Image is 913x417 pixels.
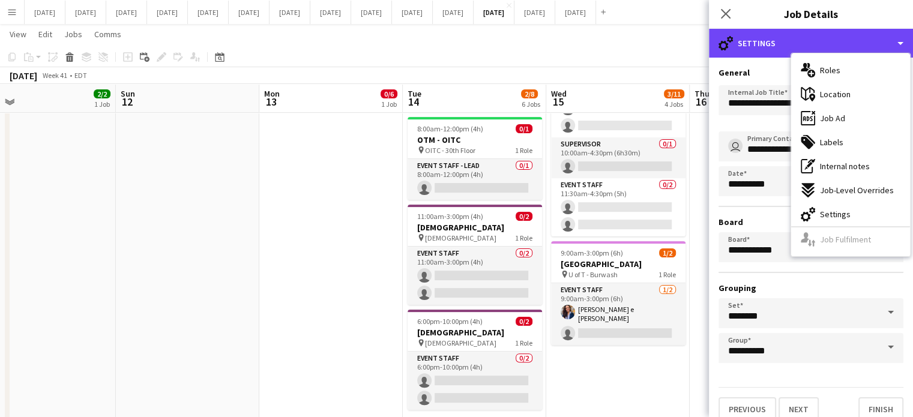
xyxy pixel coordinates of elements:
[94,100,110,109] div: 1 Job
[820,185,894,196] span: Job-Level Overrides
[408,327,542,338] h3: [DEMOGRAPHIC_DATA]
[417,212,483,221] span: 11:00am-3:00pm (4h)
[515,146,532,155] span: 1 Role
[709,6,913,22] h3: Job Details
[695,88,710,99] span: Thu
[229,1,270,24] button: [DATE]
[551,88,567,99] span: Wed
[408,247,542,305] app-card-role: Event Staff0/211:00am-3:00pm (4h)
[408,310,542,410] app-job-card: 6:00pm-10:00pm (4h)0/2[DEMOGRAPHIC_DATA] [DEMOGRAPHIC_DATA]1 RoleEvent Staff0/26:00pm-10:00pm (4h)
[514,1,555,24] button: [DATE]
[549,95,567,109] span: 15
[474,1,514,24] button: [DATE]
[820,161,870,172] span: Internal notes
[515,233,532,242] span: 1 Role
[5,26,31,42] a: View
[568,270,618,279] span: U of T - Burwash
[270,1,310,24] button: [DATE]
[10,70,37,82] div: [DATE]
[417,124,483,133] span: 8:00am-12:00pm (4h)
[64,29,82,40] span: Jobs
[408,134,542,145] h3: OTM - OITC
[555,1,596,24] button: [DATE]
[425,146,475,155] span: OITC - 30th Floor
[551,259,686,269] h3: [GEOGRAPHIC_DATA]
[94,29,121,40] span: Comms
[516,212,532,221] span: 0/2
[34,26,57,42] a: Edit
[59,26,87,42] a: Jobs
[551,59,686,236] app-job-card: Updated9:00am-4:30pm (7h30m)0/6APEX - [PERSON_NAME] APEX - [PERSON_NAME]4 Roles Event Staff0/210:...
[408,159,542,200] app-card-role: Event Staff - Lead0/18:00am-12:00pm (4h)
[40,71,70,80] span: Week 41
[264,88,280,99] span: Mon
[551,283,686,345] app-card-role: Event Staff1/29:00am-3:00pm (6h)[PERSON_NAME] e [PERSON_NAME]
[516,317,532,326] span: 0/2
[820,113,845,124] span: Job Ad
[709,29,913,58] div: Settings
[425,233,496,242] span: [DEMOGRAPHIC_DATA]
[406,95,421,109] span: 14
[719,217,903,227] h3: Board
[74,71,87,80] div: EDT
[147,1,188,24] button: [DATE]
[659,248,676,257] span: 1/2
[188,1,229,24] button: [DATE]
[310,1,351,24] button: [DATE]
[522,100,540,109] div: 6 Jobs
[38,29,52,40] span: Edit
[551,137,686,178] app-card-role: Supervisor0/110:00am-4:30pm (6h30m)
[664,100,684,109] div: 4 Jobs
[408,205,542,305] app-job-card: 11:00am-3:00pm (4h)0/2[DEMOGRAPHIC_DATA] [DEMOGRAPHIC_DATA]1 RoleEvent Staff0/211:00am-3:00pm (4h)
[10,29,26,40] span: View
[820,65,840,76] span: Roles
[516,124,532,133] span: 0/1
[433,1,474,24] button: [DATE]
[693,95,710,109] span: 16
[719,283,903,293] h3: Grouping
[121,88,135,99] span: Sun
[719,67,903,78] h3: General
[425,338,496,347] span: [DEMOGRAPHIC_DATA]
[89,26,126,42] a: Comms
[25,1,65,24] button: [DATE]
[664,89,684,98] span: 3/11
[417,317,483,326] span: 6:00pm-10:00pm (4h)
[106,1,147,24] button: [DATE]
[65,1,106,24] button: [DATE]
[820,209,851,220] span: Settings
[392,1,433,24] button: [DATE]
[262,95,280,109] span: 13
[521,89,538,98] span: 2/8
[820,89,851,100] span: Location
[408,117,542,200] app-job-card: 8:00am-12:00pm (4h)0/1OTM - OITC OITC - 30th Floor1 RoleEvent Staff - Lead0/18:00am-12:00pm (4h)
[381,100,397,109] div: 1 Job
[94,89,110,98] span: 2/2
[381,89,397,98] span: 0/6
[408,352,542,410] app-card-role: Event Staff0/26:00pm-10:00pm (4h)
[551,178,686,236] app-card-role: Event Staff0/211:30am-4:30pm (5h)
[515,338,532,347] span: 1 Role
[119,95,135,109] span: 12
[408,222,542,233] h3: [DEMOGRAPHIC_DATA]
[658,270,676,279] span: 1 Role
[408,88,421,99] span: Tue
[351,1,392,24] button: [DATE]
[551,241,686,345] app-job-card: 9:00am-3:00pm (6h)1/2[GEOGRAPHIC_DATA] U of T - Burwash1 RoleEvent Staff1/29:00am-3:00pm (6h)[PER...
[561,248,623,257] span: 9:00am-3:00pm (6h)
[820,137,843,148] span: Labels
